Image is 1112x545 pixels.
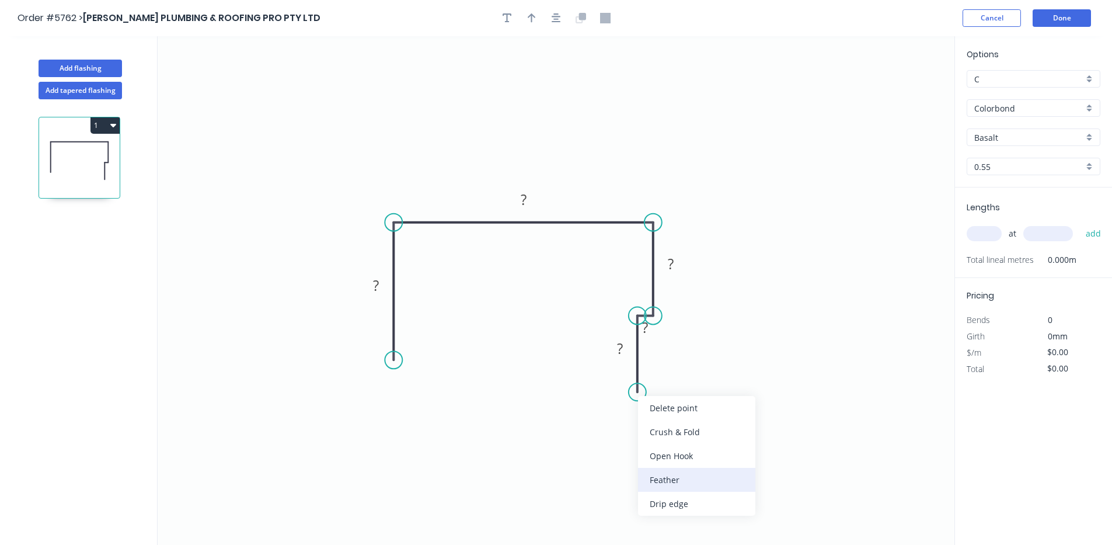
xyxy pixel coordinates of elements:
span: Total [967,363,984,374]
span: [PERSON_NAME] PLUMBING & ROOFING PRO PTY LTD [83,11,320,25]
tspan: ? [373,276,379,295]
input: Thickness [974,161,1083,173]
button: Add flashing [39,60,122,77]
tspan: ? [668,254,674,273]
div: Open Hook [638,444,755,468]
span: Order #5762 > [18,11,83,25]
span: Pricing [967,290,994,301]
svg: 0 [158,36,954,545]
span: 0.000m [1034,252,1076,268]
div: Crush & Fold [638,420,755,444]
div: Feather [638,468,755,492]
div: Drip edge [638,492,755,516]
span: Lengths [967,202,1000,213]
span: 0 [1048,314,1052,325]
span: $/m [967,347,981,358]
button: Cancel [963,9,1021,27]
tspan: ? [642,318,648,337]
span: at [1009,225,1016,242]
button: Add tapered flashing [39,82,122,99]
button: Done [1033,9,1091,27]
input: Colour [974,131,1083,144]
span: Girth [967,331,985,342]
button: add [1080,224,1107,244]
button: 1 [90,117,120,134]
tspan: ? [521,190,527,209]
div: Delete point [638,396,755,420]
tspan: ? [617,339,623,358]
span: Options [967,48,999,60]
span: Bends [967,314,990,325]
span: Total lineal metres [967,252,1034,268]
span: 0mm [1048,331,1068,342]
input: Material [974,102,1083,114]
input: Price level [974,73,1083,85]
